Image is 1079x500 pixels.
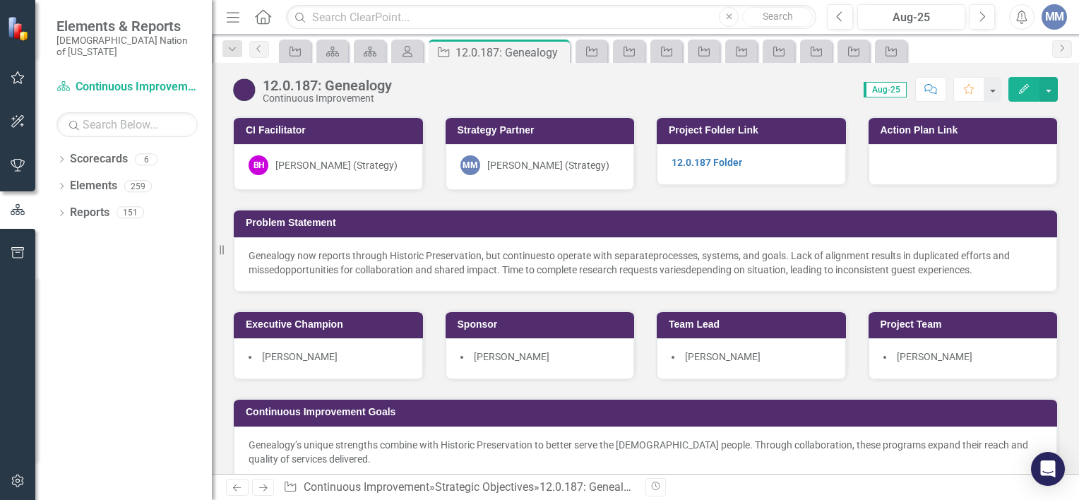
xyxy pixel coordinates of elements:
[56,18,198,35] span: Elements & Reports
[56,35,198,58] small: [DEMOGRAPHIC_DATA] Nation of [US_STATE]
[857,4,965,30] button: Aug-25
[435,480,534,494] a: Strategic Objectives
[233,78,256,101] img: CI In Progress
[1042,4,1067,30] button: MM
[672,157,742,168] a: 12.0.187 Folder
[249,155,268,175] div: BH
[263,93,392,104] div: Continuous Improvement
[685,351,761,362] span: [PERSON_NAME]
[539,480,642,494] div: 12.0.187: Genealogy
[249,250,482,261] span: Genealogy now reports through Historic Preservation
[881,125,1051,136] h3: Action Plan Link
[897,351,972,362] span: [PERSON_NAME]
[669,125,839,136] h3: Project Folder Link
[864,82,907,97] span: Aug-25
[56,79,198,95] a: Continuous Improvement
[487,158,609,172] div: [PERSON_NAME] (Strategy)
[742,7,813,27] button: Search
[56,112,198,137] input: Search Below...
[246,407,1050,417] h3: Continuous Improvement Goals
[283,480,635,496] div: » »
[262,351,338,362] span: [PERSON_NAME]
[275,158,398,172] div: [PERSON_NAME] (Strategy)
[460,155,480,175] div: MM
[7,16,32,41] img: ClearPoint Strategy
[70,151,128,167] a: Scorecards
[246,319,416,330] h3: Executive Champion
[117,207,144,219] div: 151
[669,319,839,330] h3: Team Lead
[686,264,972,275] span: depending on situation, leading to inconsistent guest experiences.
[763,11,793,22] span: Search
[455,44,566,61] div: 12.0.187: Genealogy
[546,250,653,261] span: to operate with separate
[263,78,392,93] div: 12.0.187: Genealogy
[280,264,686,275] span: opportunities for collaboration and shared impact. Time to complete research requests varies
[124,180,152,192] div: 259
[246,218,1050,228] h3: Problem Statement
[70,205,109,221] a: Reports
[881,319,1051,330] h3: Project Team
[249,250,1010,275] span: processes, systems, and goals. Lack of alignment results in duplicated efforts and missed
[474,351,549,362] span: [PERSON_NAME]
[482,250,546,261] span: , but continues
[249,438,1042,466] p: Genealogy’s unique strengths combine with Historic Preservation to better serve the [DEMOGRAPHIC_...
[862,9,960,26] div: Aug-25
[1031,452,1065,486] div: Open Intercom Messenger
[135,153,157,165] div: 6
[458,125,628,136] h3: Strategy Partner
[286,5,816,30] input: Search ClearPoint...
[70,178,117,194] a: Elements
[458,319,628,330] h3: Sponsor
[246,125,416,136] h3: CI Facilitator
[304,480,429,494] a: Continuous Improvement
